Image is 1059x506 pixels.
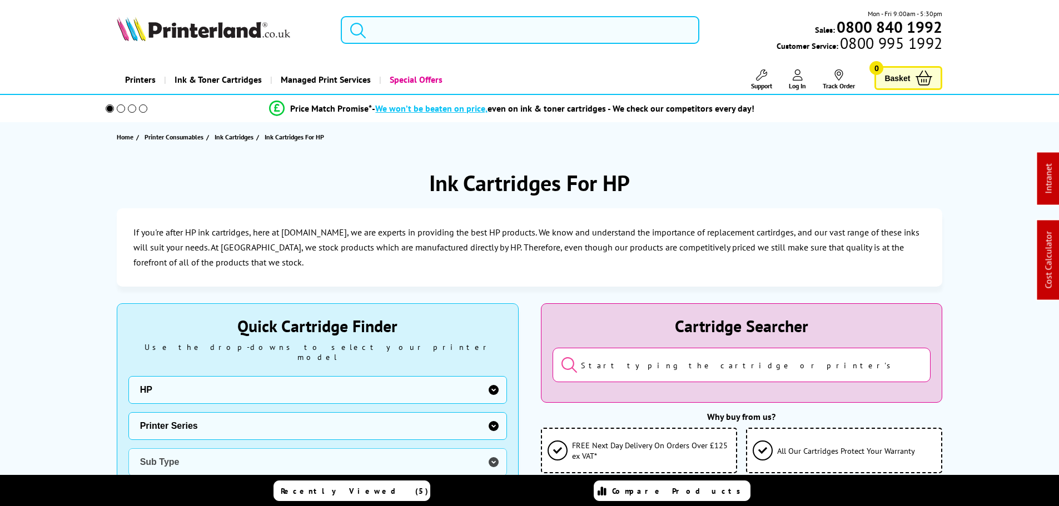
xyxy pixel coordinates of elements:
[117,131,136,143] a: Home
[777,445,915,456] span: All Our Cartridges Protect Your Warranty
[372,103,754,114] div: - even on ink & toner cartridges - We check our competitors every day!
[215,131,253,143] span: Ink Cartridges
[612,486,747,496] span: Compare Products
[823,69,855,90] a: Track Order
[837,17,942,37] b: 0800 840 1992
[1043,232,1054,289] a: Cost Calculator
[553,348,931,382] input: Start typing the cartridge or printer's name...
[215,131,256,143] a: Ink Cartridges
[117,66,164,94] a: Printers
[541,411,943,422] div: Why buy from us?
[281,486,429,496] span: Recently Viewed (5)
[128,315,507,337] div: Quick Cartridge Finder
[375,103,488,114] span: We won’t be beaten on price,
[1043,164,1054,194] a: Intranet
[128,342,507,362] div: Use the drop-downs to select your printer model
[594,480,750,501] a: Compare Products
[553,315,931,337] div: Cartridge Searcher
[145,131,203,143] span: Printer Consumables
[777,38,942,51] span: Customer Service:
[117,17,327,43] a: Printerland Logo
[133,225,926,270] p: If you're after HP ink cartridges, here at [DOMAIN_NAME], we are experts in providing the best HP...
[145,131,206,143] a: Printer Consumables
[874,66,942,90] a: Basket 0
[751,69,772,90] a: Support
[290,103,372,114] span: Price Match Promise*
[572,440,730,461] span: FREE Next Day Delivery On Orders Over £125 ex VAT*
[884,71,910,86] span: Basket
[835,22,942,32] a: 0800 840 1992
[274,480,430,501] a: Recently Viewed (5)
[117,17,290,41] img: Printerland Logo
[869,61,883,75] span: 0
[91,99,934,118] li: modal_Promise
[838,38,942,48] span: 0800 995 1992
[265,133,324,141] span: Ink Cartridges For HP
[751,82,772,90] span: Support
[815,24,835,35] span: Sales:
[175,66,262,94] span: Ink & Toner Cartridges
[379,66,451,94] a: Special Offers
[789,82,806,90] span: Log In
[164,66,270,94] a: Ink & Toner Cartridges
[429,168,630,197] h1: Ink Cartridges For HP
[868,8,942,19] span: Mon - Fri 9:00am - 5:30pm
[270,66,379,94] a: Managed Print Services
[789,69,806,90] a: Log In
